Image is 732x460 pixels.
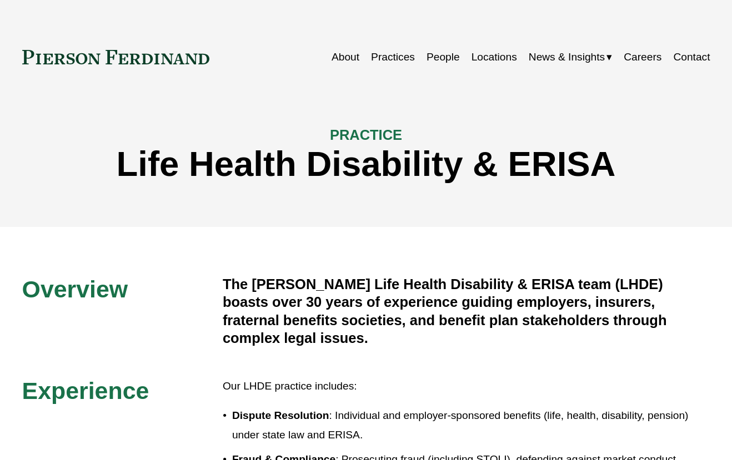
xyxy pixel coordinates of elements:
span: Overview [22,276,128,302]
span: Experience [22,377,149,404]
p: : Individual and employer-sponsored benefits (life, health, disability, pension) under state law ... [232,406,710,444]
h4: The [PERSON_NAME] Life Health Disability & ERISA team (LHDE) boasts over 30 years of experience g... [223,275,710,347]
a: Practices [371,47,415,68]
h1: Life Health Disability & ERISA [22,144,710,184]
strong: Dispute Resolution [232,410,329,421]
span: PRACTICE [330,127,402,143]
a: Contact [673,47,710,68]
a: folder dropdown [529,47,612,68]
a: About [332,47,359,68]
a: People [427,47,460,68]
p: Our LHDE practice includes: [223,377,710,396]
a: Careers [624,47,661,68]
span: News & Insights [529,48,605,67]
a: Locations [472,47,517,68]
